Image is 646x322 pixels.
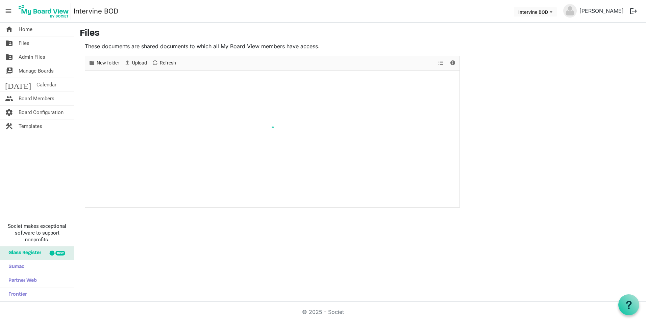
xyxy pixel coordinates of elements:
[5,50,13,64] span: folder_shared
[5,274,37,288] span: Partner Web
[5,64,13,78] span: switch_account
[19,64,54,78] span: Manage Boards
[55,251,65,256] div: new
[19,36,29,50] span: Files
[17,3,74,20] a: My Board View Logo
[514,7,557,17] button: Intervine BOD dropdownbutton
[5,78,31,91] span: [DATE]
[19,106,64,119] span: Board Configuration
[85,42,460,50] p: These documents are shared documents to which all My Board View members have access.
[74,4,118,18] a: Intervine BOD
[5,246,41,260] span: Glass Register
[80,28,641,39] h3: Files
[17,3,71,20] img: My Board View Logo
[5,23,13,36] span: home
[19,23,32,36] span: Home
[5,106,13,119] span: settings
[3,223,71,243] span: Societ makes exceptional software to support nonprofits.
[5,119,13,133] span: construction
[5,260,24,274] span: Sumac
[5,288,27,301] span: Frontier
[36,78,56,91] span: Calendar
[577,4,626,18] a: [PERSON_NAME]
[19,50,45,64] span: Admin Files
[5,36,13,50] span: folder_shared
[2,5,15,18] span: menu
[5,92,13,105] span: people
[19,92,54,105] span: Board Members
[626,4,641,18] button: logout
[19,119,42,133] span: Templates
[563,4,577,18] img: no-profile-picture.svg
[302,308,344,315] a: © 2025 - Societ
